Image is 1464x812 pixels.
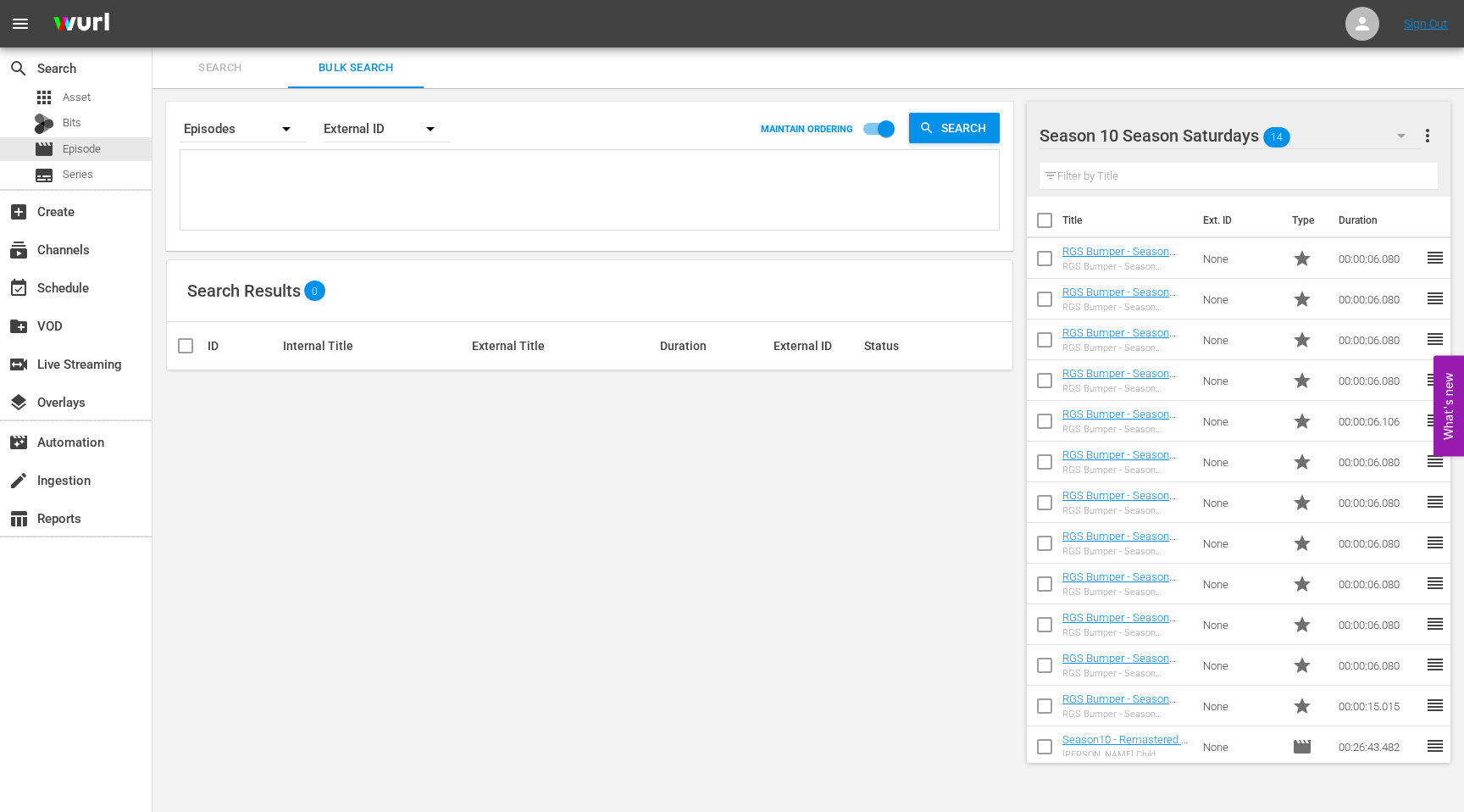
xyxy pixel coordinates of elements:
[934,113,1000,143] span: Search
[1292,655,1312,676] span: Promo
[1062,261,1189,272] div: RGS Bumper - Season Saturdays - Keep Your Duct Tape Handy
[8,392,29,413] span: layers
[63,89,91,106] span: Asset
[1292,696,1312,716] span: Promo
[1433,356,1464,457] button: Open Feedback Widget
[1282,197,1328,244] th: Type
[1332,564,1425,604] td: 00:00:06.080
[1062,652,1187,690] a: RGS Bumper - Season Saturdays - Episodes Just Keep Rolling
[1062,342,1189,353] div: RGS Bumper - Season Saturdays - Hold onto your Hats - Continue Now
[1292,248,1312,269] span: Promo
[1062,627,1189,638] div: RGS Bumper - Season Saturdays - We'll Be Back with Duct Tape
[283,339,467,353] div: Internal Title
[8,316,29,336] span: VOD
[1196,320,1285,360] td: None
[1062,197,1194,244] th: Title
[1062,505,1189,516] div: RGS Bumper - Season Saturdays - More from Red
[1062,530,1176,568] a: RGS Bumper - Season Saturdays - Digging Through the Archives
[1425,532,1445,553] span: reorder
[1062,326,1188,364] a: RGS Bumper - Season Saturdays - Hold onto your Hats - Continue Now
[1292,289,1312,309] span: Promo
[34,114,54,134] div: Bits
[1062,733,1188,771] a: Season10 - Remastered - TRGS - S10E02 - [PERSON_NAME] Child
[1193,197,1281,244] th: Ext. ID
[1062,570,1177,596] a: RGS Bumper - Season Saturdays - Don't Go Far
[1196,442,1285,482] td: None
[1332,401,1425,442] td: 00:00:06.106
[1062,489,1176,527] a: RGS Bumper - Season Saturdays - More from Red
[1425,329,1445,349] span: reorder
[1332,320,1425,360] td: 00:00:06.080
[1417,115,1438,156] button: more_vert
[1425,736,1445,756] span: reorder
[1062,692,1178,731] a: RGS Bumper - Season Saturdays Promo - w/no voiceover - 15secs
[1425,288,1445,309] span: reorder
[208,339,278,353] div: ID
[1196,360,1285,401] td: None
[1062,286,1176,311] a: RGS Bumper - Season Saturdays - Starts Now
[1062,302,1189,313] div: RGS Bumper - Season Saturdays - Starts Now
[1292,533,1312,553] span: Promo
[1332,686,1425,726] td: 00:00:15.015
[1196,279,1285,320] td: None
[8,470,29,491] span: Ingestion
[1425,695,1445,715] span: reorder
[1062,408,1184,446] a: RGS Bumper - Season Saturdays - We'll Be Right Back
[1292,492,1312,513] span: Promo
[8,202,29,222] span: Create
[10,14,30,34] span: menu
[1404,17,1448,31] a: Sign Out
[8,58,29,79] span: Search
[761,124,853,135] p: MAINTAIN ORDERING
[774,339,859,353] div: External ID
[1196,564,1285,604] td: None
[304,285,325,297] span: 0
[1263,120,1290,155] span: 14
[1425,451,1445,471] span: reorder
[1332,726,1425,767] td: 00:26:43.482
[298,58,413,78] span: Bulk Search
[1062,546,1189,557] div: RGS Bumper - Season Saturdays - Digging Through the Archives
[1196,401,1285,442] td: None
[1417,125,1438,146] span: more_vert
[34,165,54,186] span: Series
[1196,645,1285,686] td: None
[1332,645,1425,686] td: 00:00:06.080
[187,281,301,301] span: Search Results
[1425,573,1445,593] span: reorder
[1425,247,1445,268] span: reorder
[8,509,29,529] span: Reports
[1062,611,1184,649] a: RGS Bumper - Season Saturdays - We'll Be Back with Duct Tape
[1425,370,1445,390] span: reorder
[1040,112,1422,159] div: Season 10 Season Saturdays
[1425,410,1445,431] span: reorder
[1062,668,1189,679] div: RGS Bumper - Season Saturdays - Episodes Just Keep Rolling
[180,105,307,153] div: Episodes
[163,58,278,78] span: Search
[1425,492,1445,512] span: reorder
[1062,464,1189,476] div: RGS Bumper - Season Saturdays - Every Episode In Order
[1062,424,1189,435] div: RGS Bumper - Season Saturdays - We'll Be Right Back
[34,139,54,159] span: Episode
[63,141,101,158] span: Episode
[324,105,451,153] div: External ID
[660,339,768,353] div: Duration
[1332,442,1425,482] td: 00:00:06.080
[1062,448,1185,487] a: RGS Bumper - Season Saturdays - Every Episode In Order
[1292,574,1312,594] span: Promo
[1292,452,1312,472] span: Promo
[864,339,934,353] div: Status
[63,166,93,183] span: Series
[1328,197,1430,244] th: Duration
[8,432,29,453] span: Automation
[1062,749,1189,760] div: [PERSON_NAME] Child
[8,240,29,260] span: Channels
[8,278,29,298] span: Schedule
[1292,615,1312,635] span: Promo
[1196,523,1285,564] td: None
[1425,614,1445,634] span: reorder
[1332,360,1425,401] td: 00:00:06.080
[63,114,81,131] span: Bits
[34,87,54,108] span: Asset
[1292,737,1312,757] span: Episode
